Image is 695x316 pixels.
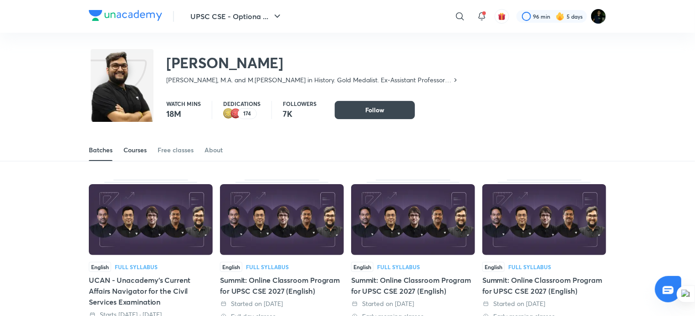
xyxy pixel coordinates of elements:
span: Follow [365,105,384,115]
div: Summit: Online Classroom Program for UPSC CSE 2027 (English) [351,275,475,296]
p: Dedications [223,101,261,106]
div: Summit: Online Classroom Program for UPSC CSE 2027 (English) [220,275,344,296]
img: avatar [498,12,506,20]
div: Full Syllabus [246,264,289,270]
a: Batches [89,139,112,161]
img: Rohit Duggal [591,9,606,24]
p: 174 [244,110,251,117]
button: avatar [495,9,509,24]
img: Thumbnail [351,184,475,255]
div: Full Syllabus [115,264,158,270]
img: class [91,51,153,137]
div: Courses [123,145,147,155]
p: 18M [166,108,201,119]
a: Courses [123,139,147,161]
img: educator badge1 [230,108,241,119]
img: educator badge2 [223,108,234,119]
img: Thumbnail [89,184,213,255]
p: [PERSON_NAME], M.A. and M.[PERSON_NAME] in History. Gold Medalist. Ex-Assistant Professor at DU. ... [166,75,452,85]
div: Free classes [158,145,194,155]
p: Watch mins [166,101,201,106]
img: Company Logo [89,10,162,21]
div: Summit: Online Classroom Program for UPSC CSE 2027 (English) [482,275,606,296]
span: English [220,262,242,272]
a: About [204,139,223,161]
div: Started on 18 Aug 2025 [482,299,606,308]
span: English [482,262,505,272]
img: Thumbnail [482,184,606,255]
img: streak [556,12,565,21]
span: English [89,262,111,272]
div: Started on 29 Sept 2025 [220,299,344,308]
button: UPSC CSE - Optiona ... [185,7,288,25]
a: Free classes [158,139,194,161]
p: 7K [283,108,317,119]
div: Full Syllabus [508,264,551,270]
div: About [204,145,223,155]
div: UCAN - Unacademy's Current Affairs Navigator for the Civil Services Examination [89,275,213,307]
h2: [PERSON_NAME] [166,54,459,72]
div: Batches [89,145,112,155]
div: Started on 9 Sept 2025 [351,299,475,308]
img: Thumbnail [220,184,344,255]
div: Full Syllabus [377,264,420,270]
span: English [351,262,373,272]
a: Company Logo [89,10,162,23]
button: Follow [335,101,415,119]
p: Followers [283,101,317,106]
